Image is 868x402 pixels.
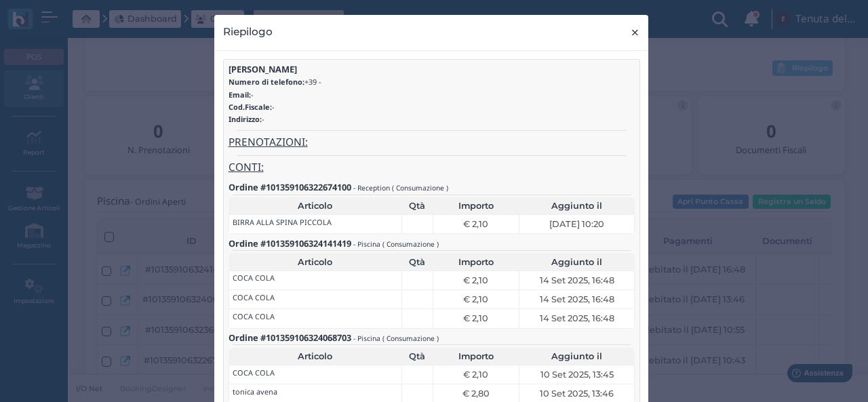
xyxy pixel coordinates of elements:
[229,78,635,86] h6: +39 -
[462,387,490,400] span: € 2,80
[392,183,448,193] small: ( Consumazione )
[229,331,351,344] b: Ordine #101359106324068703
[229,237,351,249] b: Ordine #101359106324141419
[540,368,614,381] span: 10 Set 2025, 13:45
[519,348,635,365] th: Aggiunto il
[229,181,351,193] b: Ordine #101359106322674100
[229,77,304,87] b: Numero di telefono:
[229,160,264,174] u: CONTI:
[401,197,433,215] th: Qtà
[540,293,614,306] span: 14 Set 2025, 16:48
[229,197,401,215] th: Articolo
[433,348,519,365] th: Importo
[229,114,262,124] b: Indirizzo:
[229,89,251,100] b: Email:
[229,63,297,75] b: [PERSON_NAME]
[463,274,488,287] span: € 2,10
[223,24,273,39] h4: Riepilogo
[463,312,488,325] span: € 2,10
[229,103,635,111] h6: -
[233,369,275,377] h6: COCA COLA
[463,368,488,381] span: € 2,10
[353,334,380,343] small: - Piscina
[229,115,635,123] h6: -
[229,348,401,365] th: Articolo
[229,91,635,99] h6: -
[40,11,90,21] span: Assistenza
[353,183,390,193] small: - Reception
[540,387,614,400] span: 10 Set 2025, 13:46
[401,348,433,365] th: Qtà
[549,218,604,230] span: [DATE] 10:20
[540,312,614,325] span: 14 Set 2025, 16:48
[353,239,380,249] small: - Piscina
[229,135,308,149] u: PRENOTAZIONI:
[401,253,433,270] th: Qtà
[463,293,488,306] span: € 2,10
[233,313,275,321] h6: COCA COLA
[463,218,488,230] span: € 2,10
[630,24,640,41] span: ×
[233,294,275,302] h6: COCA COLA
[382,334,439,343] small: ( Consumazione )
[519,197,635,215] th: Aggiunto il
[229,102,272,112] b: Cod.Fiscale:
[433,253,519,270] th: Importo
[233,218,332,226] h6: BIRRA ALLA SPINA PICCOLA
[382,239,439,249] small: ( Consumazione )
[233,388,277,396] h6: tonica avena
[229,253,401,270] th: Articolo
[433,197,519,215] th: Importo
[540,274,614,287] span: 14 Set 2025, 16:48
[233,274,275,282] h6: COCA COLA
[519,253,635,270] th: Aggiunto il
